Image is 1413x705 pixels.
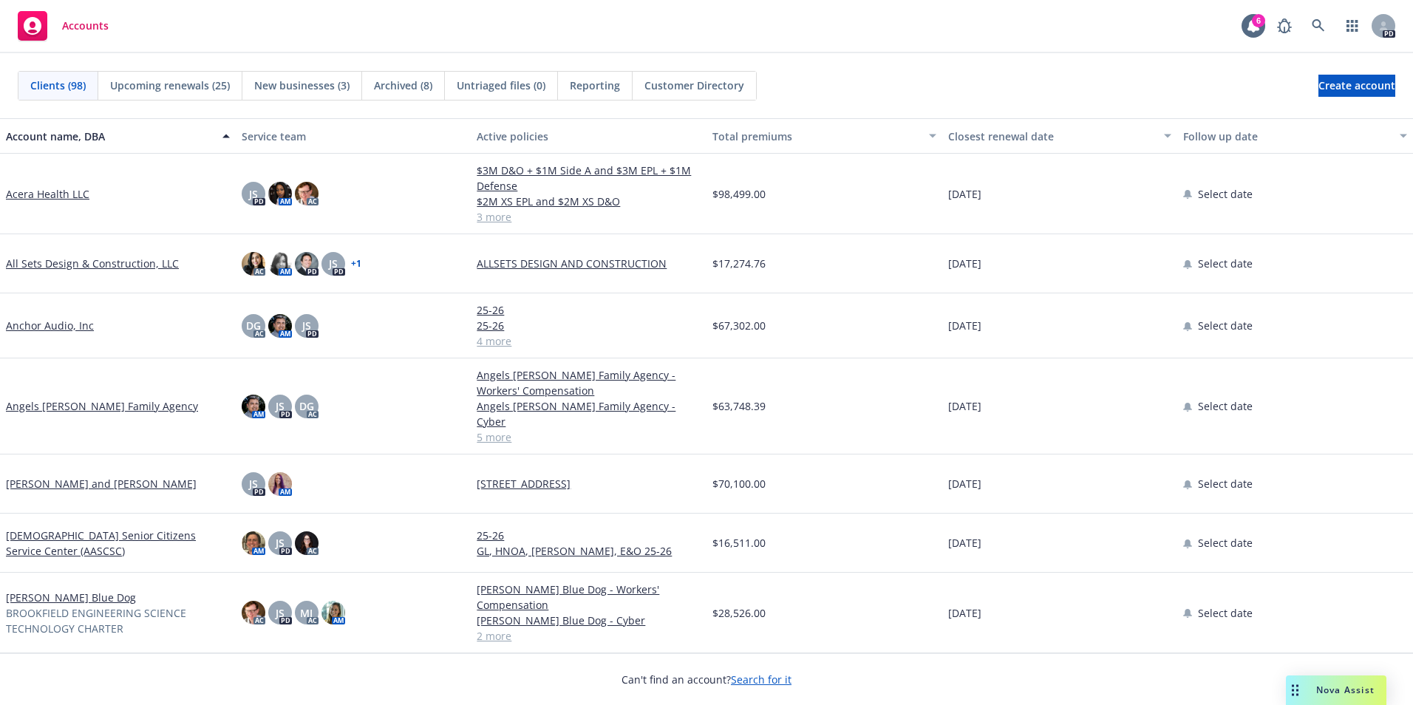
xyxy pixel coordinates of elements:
[1177,118,1413,154] button: Follow up date
[948,476,981,491] span: [DATE]
[1198,476,1253,491] span: Select date
[299,398,314,414] span: DG
[321,601,345,624] img: photo
[1198,398,1253,414] span: Select date
[12,5,115,47] a: Accounts
[477,318,701,333] a: 25-26
[471,118,706,154] button: Active policies
[254,78,350,93] span: New businesses (3)
[712,318,766,333] span: $67,302.00
[6,129,214,144] div: Account name, DBA
[477,163,701,194] a: $3M D&O + $1M Side A and $3M EPL + $1M Defense
[329,256,338,271] span: JS
[1252,14,1265,27] div: 6
[295,182,319,205] img: photo
[242,395,265,418] img: photo
[477,429,701,445] a: 5 more
[712,398,766,414] span: $63,748.39
[249,476,258,491] span: JS
[6,186,89,202] a: Acera Health LLC
[948,605,981,621] span: [DATE]
[712,186,766,202] span: $98,499.00
[268,472,292,496] img: photo
[6,476,197,491] a: [PERSON_NAME] and [PERSON_NAME]
[1316,684,1375,696] span: Nova Assist
[1338,11,1367,41] a: Switch app
[1198,186,1253,202] span: Select date
[948,398,981,414] span: [DATE]
[948,256,981,271] span: [DATE]
[644,78,744,93] span: Customer Directory
[948,535,981,551] span: [DATE]
[477,129,701,144] div: Active policies
[1270,11,1299,41] a: Report a Bug
[110,78,230,93] span: Upcoming renewals (25)
[6,605,230,636] span: BROOKFIELD ENGINEERING SCIENCE TECHNOLOGY CHARTER
[622,672,791,687] span: Can't find an account?
[477,398,701,429] a: Angels [PERSON_NAME] Family Agency - Cyber
[1304,11,1333,41] a: Search
[942,118,1178,154] button: Closest renewal date
[1183,129,1391,144] div: Follow up date
[6,590,136,605] a: [PERSON_NAME] Blue Dog
[1198,535,1253,551] span: Select date
[948,186,981,202] span: [DATE]
[6,528,230,559] a: [DEMOGRAPHIC_DATA] Senior Citizens Service Center (AASCSC)
[1198,256,1253,271] span: Select date
[6,318,94,333] a: Anchor Audio, Inc
[276,605,285,621] span: JS
[477,209,701,225] a: 3 more
[477,543,701,559] a: GL, HNOA, [PERSON_NAME], E&O 25-26
[477,194,701,209] a: $2M XS EPL and $2M XS D&O
[477,302,701,318] a: 25-26
[457,78,545,93] span: Untriaged files (0)
[300,605,313,621] span: MJ
[242,601,265,624] img: photo
[477,256,701,271] a: ALLSETS DESIGN AND CONSTRUCTION
[712,129,920,144] div: Total premiums
[706,118,942,154] button: Total premiums
[295,531,319,555] img: photo
[246,318,261,333] span: DG
[351,259,361,268] a: + 1
[570,78,620,93] span: Reporting
[1286,675,1386,705] button: Nova Assist
[236,118,471,154] button: Service team
[712,256,766,271] span: $17,274.76
[948,318,981,333] span: [DATE]
[374,78,432,93] span: Archived (8)
[477,628,701,644] a: 2 more
[242,252,265,276] img: photo
[1318,72,1395,100] span: Create account
[268,314,292,338] img: photo
[1318,75,1395,97] a: Create account
[731,672,791,687] a: Search for it
[242,129,466,144] div: Service team
[268,252,292,276] img: photo
[249,186,258,202] span: JS
[477,613,701,628] a: [PERSON_NAME] Blue Dog - Cyber
[268,182,292,205] img: photo
[295,252,319,276] img: photo
[477,367,701,398] a: Angels [PERSON_NAME] Family Agency - Workers' Compensation
[1286,675,1304,705] div: Drag to move
[712,535,766,551] span: $16,511.00
[6,398,198,414] a: Angels [PERSON_NAME] Family Agency
[276,535,285,551] span: JS
[712,605,766,621] span: $28,526.00
[242,531,265,555] img: photo
[477,528,701,543] a: 25-26
[6,256,179,271] a: All Sets Design & Construction, LLC
[276,398,285,414] span: JS
[1198,318,1253,333] span: Select date
[477,582,701,613] a: [PERSON_NAME] Blue Dog - Workers' Compensation
[302,318,311,333] span: JS
[477,476,701,491] a: [STREET_ADDRESS]
[712,476,766,491] span: $70,100.00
